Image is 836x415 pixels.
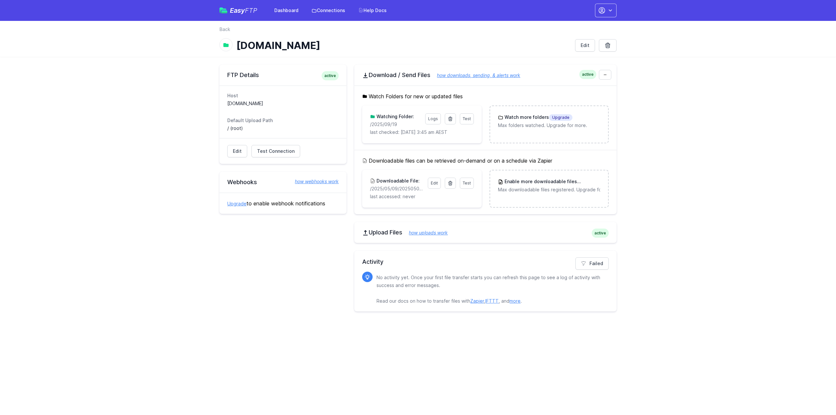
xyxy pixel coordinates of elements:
[370,185,424,192] p: /2025/05/09/20250509171559_inbound_0422652309_0756011820.mp3
[370,129,474,136] p: last checked: [DATE] 3:45 am AEST
[362,71,609,79] h2: Download / Send Files
[377,274,603,305] p: No activity yet. Once your first file transfer starts you can refresh this page to see a log of a...
[219,26,617,37] nav: Breadcrumb
[460,113,474,124] a: Test
[362,157,609,165] h5: Downloadable files can be retrieved on-demand or on a schedule via Zapier
[470,298,484,304] a: Zapier
[575,257,609,270] a: Failed
[219,26,230,33] a: Back
[362,229,609,236] h2: Upload Files
[370,193,474,200] p: last accessed: never
[219,8,227,13] img: easyftp_logo.png
[575,39,595,52] a: Edit
[428,178,441,189] a: Edit
[577,179,601,185] span: Upgrade
[463,181,471,185] span: Test
[498,186,600,193] p: Max downloadable files registered. Upgrade for more.
[219,7,257,14] a: EasyFTP
[498,122,600,129] p: Max folders watched. Upgrade for more.
[375,113,414,120] h3: Watching Folder:
[227,201,247,206] a: Upgrade
[503,114,572,121] h3: Watch more folders
[485,298,499,304] a: IFTTT
[308,5,349,16] a: Connections
[579,70,596,79] span: active
[430,72,520,78] a: how downloads, sending, & alerts work
[227,100,339,107] dd: [DOMAIN_NAME]
[362,257,609,266] h2: Activity
[463,116,471,121] span: Test
[370,121,421,128] p: /2025/09/19
[227,92,339,99] dt: Host
[490,170,608,201] a: Enable more downloadable filesUpgrade Max downloadable files registered. Upgrade for more.
[227,178,339,186] h2: Webhooks
[227,71,339,79] h2: FTP Details
[227,117,339,124] dt: Default Upload Path
[227,145,247,157] a: Edit
[322,71,339,80] span: active
[509,298,521,304] a: more
[288,178,339,185] a: how webhooks work
[354,5,391,16] a: Help Docs
[245,7,257,14] span: FTP
[490,106,608,136] a: Watch more foldersUpgrade Max folders watched. Upgrade for more.
[219,193,346,214] div: to enable webhook notifications
[230,7,257,14] span: Easy
[549,114,572,121] span: Upgrade
[460,178,474,189] a: Test
[375,178,420,184] h3: Downloadable File:
[251,145,300,157] a: Test Connection
[402,230,448,235] a: how uploads work
[236,40,570,51] h1: [DOMAIN_NAME]
[270,5,302,16] a: Dashboard
[503,178,600,185] h3: Enable more downloadable files
[592,229,609,238] span: active
[257,148,295,154] span: Test Connection
[362,92,609,100] h5: Watch Folders for new or updated files
[425,113,441,124] a: Logs
[227,125,339,132] dd: / (root)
